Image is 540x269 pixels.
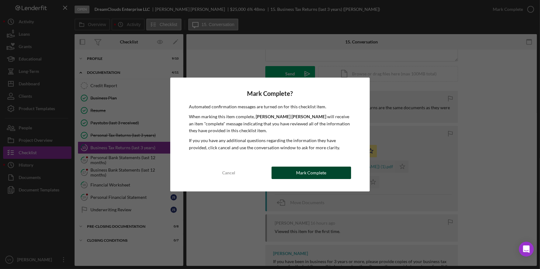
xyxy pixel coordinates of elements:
p: Automated confirmation messages are turned on for this checklist item. [189,103,351,110]
div: Mark Complete [296,167,326,179]
b: [PERSON_NAME] [PERSON_NAME] [256,114,326,119]
div: Open Intercom Messenger [519,242,534,257]
button: Cancel [189,167,268,179]
button: Mark Complete [272,167,351,179]
h4: Mark Complete? [189,90,351,97]
p: When marking this item complete, will receive an item "complete" message indicating that you have... [189,113,351,134]
p: If you you have any additional questions regarding the information they have provided, click canc... [189,137,351,151]
div: Cancel [222,167,235,179]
